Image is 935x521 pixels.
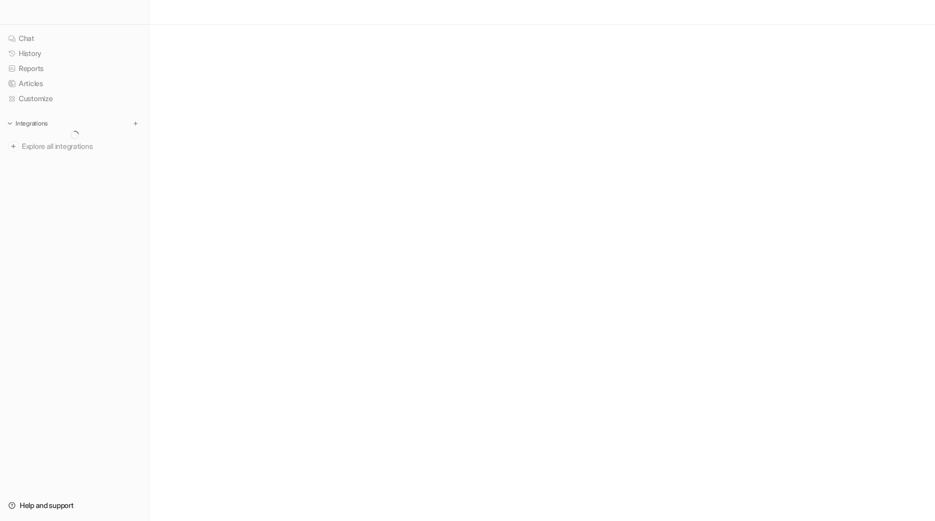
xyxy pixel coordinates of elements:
a: Explore all integrations [4,139,145,154]
a: Help and support [4,498,145,513]
img: expand menu [6,120,14,127]
a: Chat [4,31,145,46]
img: menu_add.svg [132,120,139,127]
a: Reports [4,61,145,76]
p: Integrations [16,119,48,128]
img: explore all integrations [8,141,19,152]
span: Explore all integrations [22,138,141,155]
button: Integrations [4,118,51,129]
a: Customize [4,91,145,106]
a: Articles [4,76,145,91]
a: History [4,46,145,61]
